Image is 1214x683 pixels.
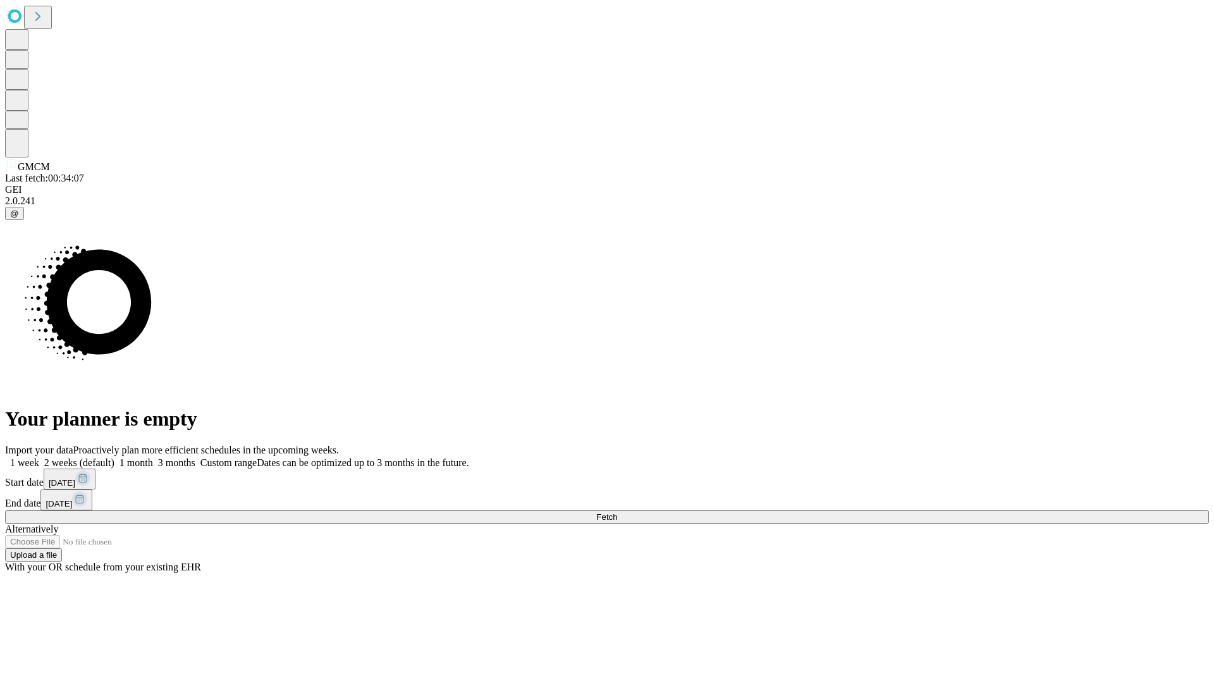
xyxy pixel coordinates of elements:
[5,445,73,455] span: Import your data
[257,457,469,468] span: Dates can be optimized up to 3 months in the future.
[5,407,1209,431] h1: Your planner is empty
[158,457,195,468] span: 3 months
[40,489,92,510] button: [DATE]
[200,457,257,468] span: Custom range
[44,457,114,468] span: 2 weeks (default)
[44,469,95,489] button: [DATE]
[120,457,153,468] span: 1 month
[5,510,1209,524] button: Fetch
[49,478,75,488] span: [DATE]
[5,195,1209,207] div: 2.0.241
[10,209,19,218] span: @
[10,457,39,468] span: 1 week
[18,161,50,172] span: GMCM
[596,512,617,522] span: Fetch
[73,445,339,455] span: Proactively plan more efficient schedules in the upcoming weeks.
[5,562,201,572] span: With your OR schedule from your existing EHR
[5,184,1209,195] div: GEI
[5,207,24,220] button: @
[46,499,72,508] span: [DATE]
[5,469,1209,489] div: Start date
[5,524,58,534] span: Alternatively
[5,548,62,562] button: Upload a file
[5,173,84,183] span: Last fetch: 00:34:07
[5,489,1209,510] div: End date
